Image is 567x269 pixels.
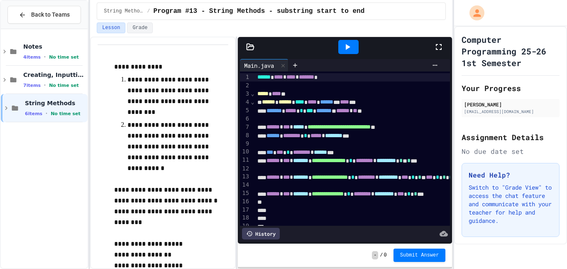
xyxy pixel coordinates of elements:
iframe: chat widget [498,200,559,235]
span: Submit Answer [400,252,439,259]
span: • [44,82,46,89]
div: 4 [240,98,250,106]
div: 5 [240,106,250,115]
h1: Computer Programming 25-26 1st Semester [462,34,560,69]
div: Main.java [240,59,288,72]
h3: Need Help? [469,170,552,180]
div: 1 [240,73,250,81]
div: 7 [240,123,250,131]
div: History [242,228,280,239]
button: Grade [127,22,153,33]
div: Main.java [240,61,278,70]
span: / [380,252,383,259]
span: 6 items [25,111,42,116]
div: 13 [240,173,250,181]
div: [EMAIL_ADDRESS][DOMAIN_NAME] [464,109,557,115]
span: Fold line [250,90,254,97]
span: Program #13 - String Methods - substring start to end [153,6,364,16]
iframe: chat widget [532,236,559,261]
span: 4 items [23,54,41,60]
h2: Your Progress [462,82,560,94]
span: String Methods [104,8,144,15]
span: 7 items [23,83,41,88]
button: Submit Answer [393,249,446,262]
div: 3 [240,90,250,98]
div: 18 [240,214,250,222]
div: [PERSON_NAME] [464,101,557,108]
div: 11 [240,156,250,164]
span: - [372,251,378,259]
div: 15 [240,189,250,197]
span: No time set [49,83,79,88]
div: 12 [240,165,250,173]
div: My Account [461,3,486,22]
span: Fold line [250,99,254,105]
div: 2 [240,81,250,90]
div: 10 [240,148,250,156]
span: / [147,8,150,15]
span: String Methods [25,99,86,107]
div: 6 [240,115,250,123]
div: 14 [240,181,250,189]
div: No due date set [462,146,560,156]
button: Lesson [97,22,125,33]
span: • [44,54,46,60]
span: Notes [23,43,86,50]
div: 19 [240,222,250,230]
span: Creating, Inputting and Outputting Variables [23,71,86,79]
span: No time set [49,54,79,60]
span: No time set [51,111,81,116]
div: 17 [240,206,250,214]
span: 0 [384,252,387,259]
button: Back to Teams [7,6,81,24]
span: Back to Teams [31,10,70,19]
span: • [46,110,47,117]
p: Switch to "Grade View" to access the chat feature and communicate with your teacher for help and ... [469,183,552,225]
div: 9 [240,140,250,148]
div: 16 [240,197,250,206]
h2: Assignment Details [462,131,560,143]
div: 8 [240,131,250,140]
